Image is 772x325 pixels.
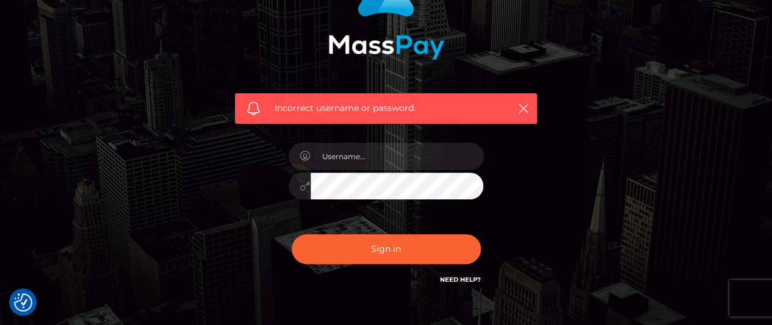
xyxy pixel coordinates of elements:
span: Incorrect username or password. [275,102,497,115]
button: Consent Preferences [14,293,32,312]
img: Revisit consent button [14,293,32,312]
input: Username... [311,143,484,170]
button: Sign in [292,234,481,264]
a: Need Help? [440,276,481,284]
